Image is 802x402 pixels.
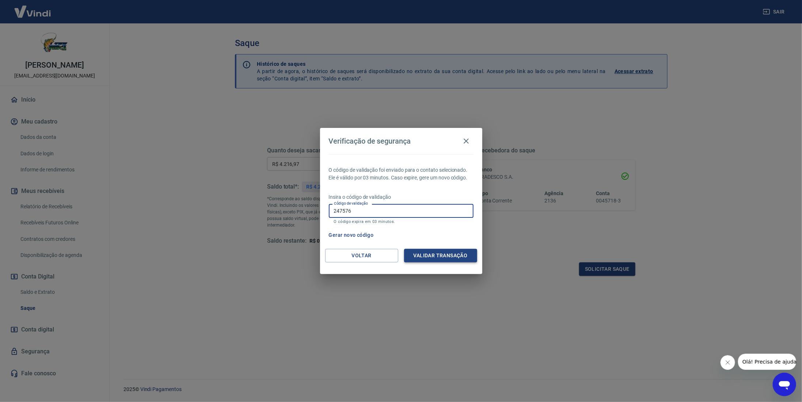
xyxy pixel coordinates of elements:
button: Voltar [325,249,398,262]
h4: Verificação de segurança [329,137,411,145]
button: Validar transação [404,249,477,262]
p: Insira o código de validação [329,193,474,201]
label: Código de validação [334,201,368,206]
iframe: Botão para abrir a janela de mensagens [773,373,796,396]
p: O código de validação foi enviado para o contato selecionado. Ele é válido por 03 minutos. Caso e... [329,166,474,182]
p: O código expira em 03 minutos. [334,219,468,224]
button: Gerar novo código [326,228,377,242]
iframe: Mensagem da empresa [738,354,796,370]
iframe: Fechar mensagem [721,355,735,370]
span: Olá! Precisa de ajuda? [4,5,61,11]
